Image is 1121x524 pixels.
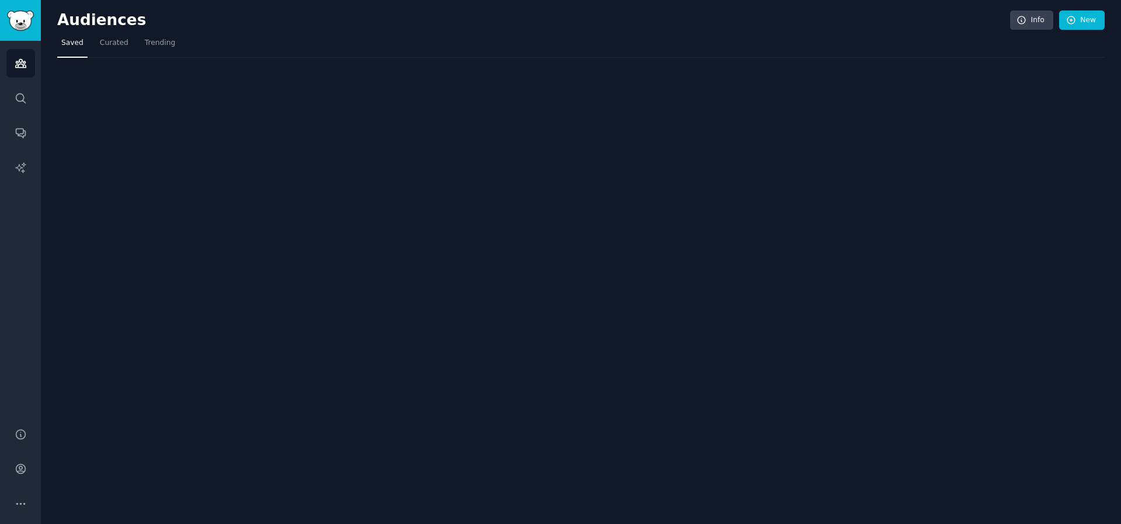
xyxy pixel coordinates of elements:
a: Saved [57,34,88,58]
a: New [1059,11,1105,30]
span: Trending [145,38,175,48]
a: Info [1010,11,1053,30]
img: GummySearch logo [7,11,34,31]
a: Curated [96,34,133,58]
h2: Audiences [57,11,1010,30]
a: Trending [141,34,179,58]
span: Saved [61,38,83,48]
span: Curated [100,38,128,48]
